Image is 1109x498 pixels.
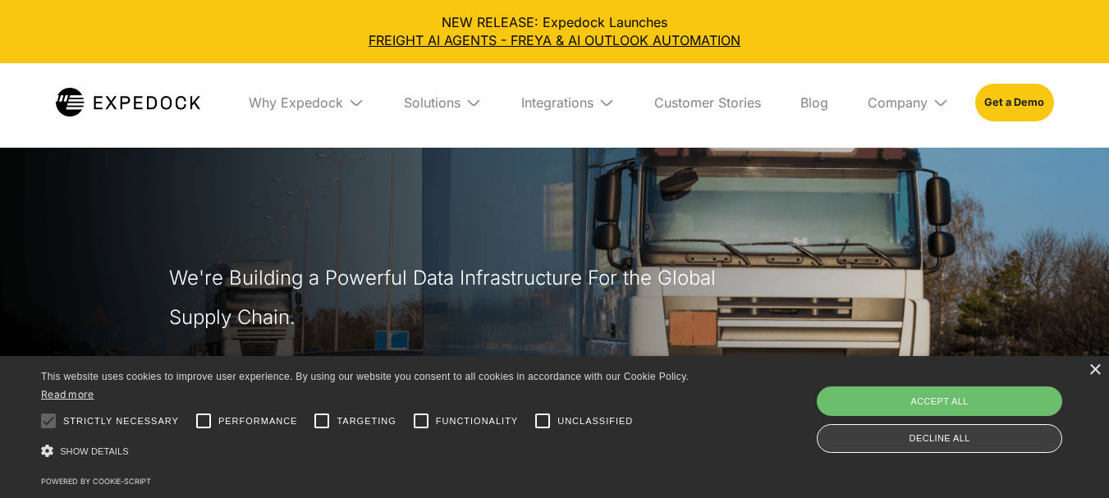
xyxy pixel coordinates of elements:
a: Customer Stories [641,63,774,142]
span: This website uses cookies to improve user experience. By using our website you consent to all coo... [41,371,689,382]
a: Read more [41,388,94,400]
div: Integrations [508,63,628,142]
div: Decline all [817,424,1062,453]
div: Accept all [817,386,1062,416]
div: Close [1088,364,1101,377]
div: Why Expedock [236,63,378,142]
div: Solutions [391,63,495,142]
a: Powered by cookie-script [41,477,151,486]
div: Solutions [404,94,461,111]
a: Get a Demo [975,84,1053,121]
span: Show details [60,446,129,456]
div: Show details [41,440,708,463]
span: Unclassified [557,414,633,428]
span: Functionality [436,414,518,428]
a: Blog [787,63,841,142]
h1: We're Building a Powerful Data Infrastructure For the Global Supply Chain. [169,258,724,337]
a: FREIGHT AI AGENTS - FREYA & AI OUTLOOK AUTOMATION [13,31,1096,49]
iframe: Chat Widget [1027,419,1109,498]
div: Company [855,63,962,142]
div: Company [868,94,928,111]
span: Performance [218,414,298,428]
div: NEW RELEASE: Expedock Launches [13,13,1096,50]
span: Targeting [337,414,396,428]
span: Strictly necessary [63,414,179,428]
div: Integrations [521,94,593,111]
div: Why Expedock [249,94,343,111]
